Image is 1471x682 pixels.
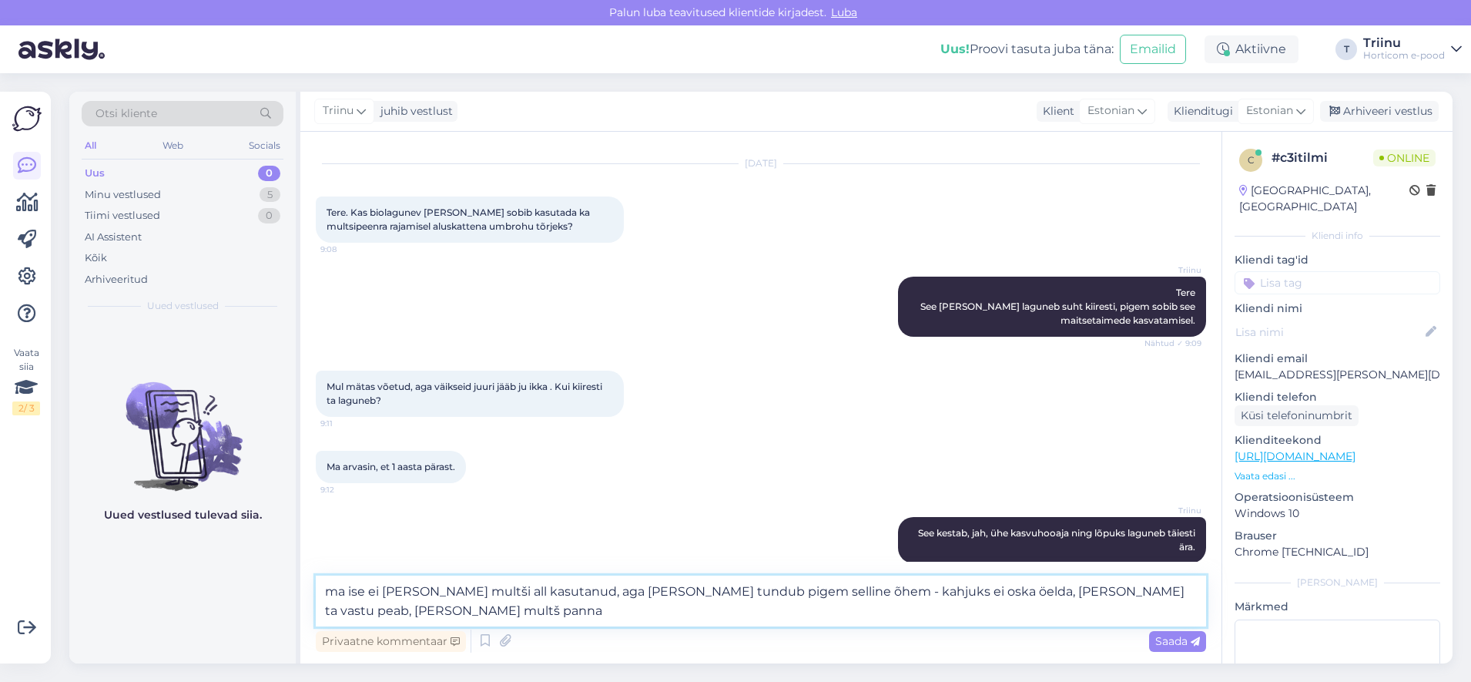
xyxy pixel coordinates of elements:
[12,401,40,415] div: 2 / 3
[1235,351,1440,367] p: Kliendi email
[1235,389,1440,405] p: Kliendi telefon
[920,287,1198,326] span: Tere See [PERSON_NAME] laguneb suht kiiresti, pigem sobib see maitsetaimede kasvatamisel.
[1144,505,1201,516] span: Triinu
[85,208,160,223] div: Tiimi vestlused
[1235,271,1440,294] input: Lisa tag
[12,104,42,133] img: Askly Logo
[327,381,605,406] span: Mul mätas võetud, aga väikseid juuri jääb ju ikka . Kui kiiresti ta laguneb?
[1144,264,1201,276] span: Triinu
[1248,154,1255,166] span: c
[1235,252,1440,268] p: Kliendi tag'id
[258,166,280,181] div: 0
[260,187,280,203] div: 5
[940,40,1114,59] div: Proovi tasuta juba täna:
[147,299,219,313] span: Uued vestlused
[1155,634,1200,648] span: Saada
[1235,544,1440,560] p: Chrome [TECHNICAL_ID]
[327,207,592,232] span: Tere. Kas biolagunev [PERSON_NAME] sobib kasutada ka multsipeenra rajamisel aluskattena umbrohu t...
[316,576,1206,627] textarea: ma ise ei [PERSON_NAME] multši all kasutanud, aga [PERSON_NAME] tundub pigem selline õhem - kahju...
[85,230,142,245] div: AI Assistent
[104,507,262,523] p: Uued vestlused tulevad siia.
[1272,149,1373,167] div: # c3itilmi
[316,631,466,652] div: Privaatne kommentaar
[85,272,148,287] div: Arhiveeritud
[1235,324,1422,341] input: Lisa nimi
[1037,103,1074,119] div: Klient
[1246,102,1293,119] span: Estonian
[69,354,296,493] img: No chats
[1235,528,1440,544] p: Brauser
[320,484,378,496] span: 9:12
[258,208,280,223] div: 0
[82,136,99,156] div: All
[1120,35,1186,64] button: Emailid
[327,461,455,472] span: Ma arvasin, et 1 aasta pärast.
[1087,102,1134,119] span: Estonian
[940,42,970,56] b: Uus!
[826,5,862,19] span: Luba
[1235,576,1440,590] div: [PERSON_NAME]
[320,418,378,429] span: 9:11
[1235,449,1355,463] a: [URL][DOMAIN_NAME]
[1373,150,1436,166] span: Online
[1363,37,1462,62] a: TriinuHorticom e-pood
[159,136,186,156] div: Web
[1205,35,1298,63] div: Aktiivne
[1363,37,1445,49] div: Triinu
[323,102,354,119] span: Triinu
[1235,405,1359,426] div: Küsi telefoninumbrit
[1235,432,1440,449] p: Klienditeekond
[1144,338,1201,349] span: Nähtud ✓ 9:09
[316,156,1206,170] div: [DATE]
[85,250,107,266] div: Kõik
[1320,101,1439,122] div: Arhiveeri vestlus
[246,136,283,156] div: Socials
[1235,506,1440,522] p: Windows 10
[1168,103,1233,119] div: Klienditugi
[95,106,157,122] span: Otsi kliente
[1235,469,1440,483] p: Vaata edasi ...
[374,103,453,119] div: juhib vestlust
[1235,229,1440,243] div: Kliendi info
[320,244,378,255] span: 9:08
[1235,489,1440,506] p: Operatsioonisüsteem
[918,527,1198,553] span: See kestab, jah, ühe kasvuhooaja ning lõpuks laguneb täiesti ära.
[1235,301,1440,317] p: Kliendi nimi
[1335,39,1357,60] div: T
[1235,599,1440,615] p: Märkmed
[1239,183,1409,215] div: [GEOGRAPHIC_DATA], [GEOGRAPHIC_DATA]
[85,166,105,181] div: Uus
[12,346,40,415] div: Vaata siia
[1363,49,1445,62] div: Horticom e-pood
[85,187,161,203] div: Minu vestlused
[1235,367,1440,383] p: [EMAIL_ADDRESS][PERSON_NAME][DOMAIN_NAME]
